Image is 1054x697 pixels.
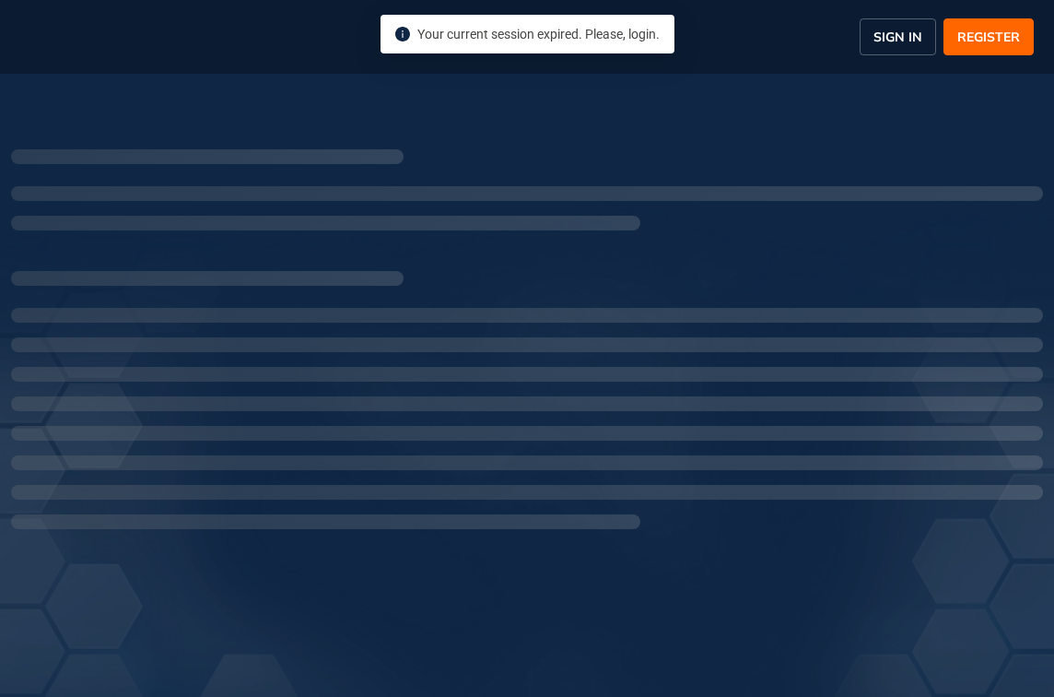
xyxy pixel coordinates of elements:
[417,27,660,41] span: Your current session expired. Please, login.
[957,28,1020,47] span: REGISTER
[873,28,922,47] span: SIGN IN
[395,27,410,41] span: info-circle
[943,18,1034,55] button: REGISTER
[860,18,936,55] button: SIGN IN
